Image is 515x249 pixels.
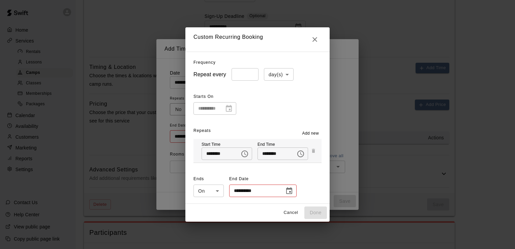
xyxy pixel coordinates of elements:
[193,70,226,79] h6: Repeat every
[193,60,216,65] span: Frequency
[193,91,236,102] span: Starts On
[302,130,319,137] span: Add new
[193,185,224,197] div: On
[300,128,322,139] button: Add new
[280,207,302,218] button: Cancel
[229,174,297,185] span: End Date
[264,68,294,81] div: day(s)
[202,142,252,147] p: Start Time
[282,184,296,198] button: Choose date
[308,33,322,46] button: Close
[238,147,251,161] button: Choose time, selected time is 5:30 PM
[257,142,308,147] p: End Time
[185,27,330,52] h2: Custom Recurring Booking
[193,128,211,133] span: Repeats
[294,147,307,161] button: Choose time, selected time is 6:30 PM
[193,174,224,185] span: Ends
